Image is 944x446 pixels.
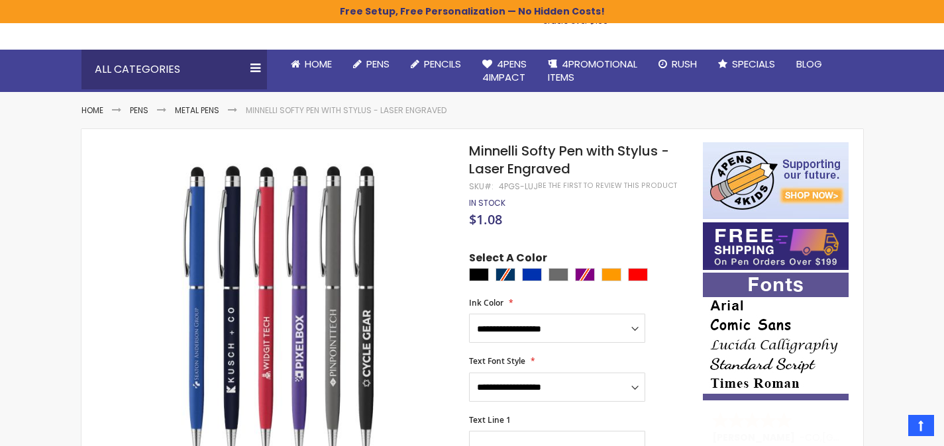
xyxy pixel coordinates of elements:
img: Free shipping on orders over $199 [703,222,849,270]
div: Blue [522,268,542,281]
a: Be the first to review this product [538,181,677,191]
a: Rush [648,50,708,79]
span: In stock [469,197,505,208]
span: Text Font Style [469,355,525,367]
a: 4PROMOTIONALITEMS [537,50,648,93]
span: $1.08 [469,210,502,228]
div: Orange [602,268,621,281]
div: Black [469,268,489,281]
a: Home [280,50,342,79]
span: Home [305,57,332,71]
div: All Categories [81,50,267,89]
a: Pencils [400,50,472,79]
span: Ink Color [469,297,503,308]
img: 4pens 4 kids [703,142,849,219]
span: Pencils [424,57,461,71]
strong: SKU [469,181,494,192]
span: Pens [366,57,390,71]
a: Top [908,415,934,436]
img: font-personalization-examples [703,273,849,400]
span: Select A Color [469,251,547,269]
span: - , [800,431,919,444]
span: 4Pens 4impact [482,57,527,84]
span: Minnelli Softy Pen with Stylus - Laser Engraved [469,142,669,178]
div: 4PGS-LUJ [499,181,538,192]
a: Home [81,105,103,116]
span: [GEOGRAPHIC_DATA] [822,431,919,444]
span: Rush [672,57,697,71]
a: 4Pens4impact [472,50,537,93]
span: CO [805,431,820,444]
span: Text Line 1 [469,414,511,425]
div: Grey [549,268,568,281]
span: Specials [732,57,775,71]
a: Pens [342,50,400,79]
li: Minnelli Softy Pen with Stylus - Laser Engraved [246,105,446,116]
span: 4PROMOTIONAL ITEMS [548,57,637,84]
a: Specials [708,50,786,79]
span: Blog [796,57,822,71]
div: Availability [469,198,505,208]
div: Red [628,268,648,281]
a: Blog [786,50,833,79]
a: Metal Pens [175,105,219,116]
a: Pens [130,105,148,116]
span: [PERSON_NAME] [712,431,800,444]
